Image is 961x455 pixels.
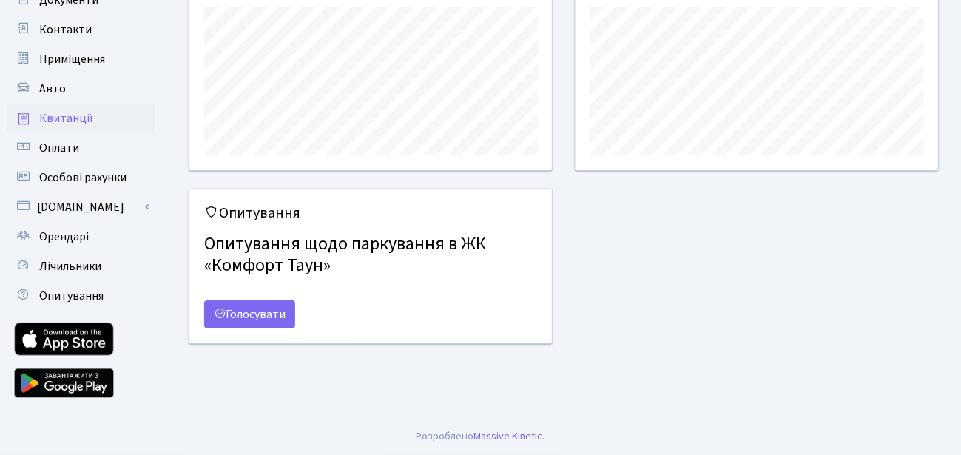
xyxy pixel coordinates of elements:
[417,428,474,444] a: Розроблено
[7,133,155,163] a: Оплати
[39,169,127,186] span: Особові рахунки
[7,222,155,252] a: Орендарі
[39,51,105,67] span: Приміщення
[39,110,93,127] span: Квитанції
[39,229,89,245] span: Орендарі
[7,252,155,281] a: Лічильники
[39,258,101,274] span: Лічильники
[7,192,155,222] a: [DOMAIN_NAME]
[7,104,155,133] a: Квитанції
[417,428,545,445] div: .
[474,428,543,444] a: Massive Kinetic
[204,204,537,222] h5: Опитування
[7,44,155,74] a: Приміщення
[204,228,537,283] h4: Опитування щодо паркування в ЖК «Комфорт Таун»
[7,281,155,311] a: Опитування
[39,288,104,304] span: Опитування
[39,140,79,156] span: Оплати
[7,15,155,44] a: Контакти
[39,21,92,38] span: Контакти
[204,300,295,328] a: Голосувати
[39,81,66,97] span: Авто
[7,163,155,192] a: Особові рахунки
[7,74,155,104] a: Авто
